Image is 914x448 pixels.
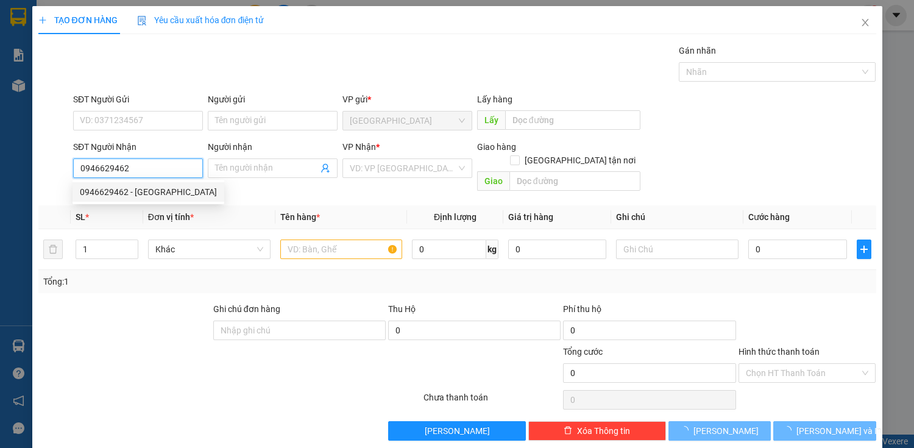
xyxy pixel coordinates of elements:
span: Cước hàng [748,212,790,222]
button: deleteXóa Thông tin [528,421,666,441]
span: environment [84,68,93,76]
span: kg [486,240,498,259]
span: [PERSON_NAME] [693,424,759,438]
span: SL [76,212,85,222]
span: loading [783,426,796,435]
span: Khác [155,240,263,258]
span: Lấy [477,110,505,130]
li: [PERSON_NAME] [6,6,177,29]
span: Giao hàng [477,142,516,152]
label: Ghi chú đơn hàng [213,304,280,314]
span: Tên hàng [280,212,320,222]
span: Đơn vị tính [148,212,194,222]
span: VP Nhận [342,142,376,152]
span: delete [564,426,572,436]
label: Gán nhãn [679,46,716,55]
span: [PERSON_NAME] [425,424,490,438]
span: Lấy hàng [477,94,512,104]
input: Dọc đường [509,171,640,191]
span: Xóa Thông tin [577,424,630,438]
button: delete [43,240,63,259]
div: 0946629462 - CẨM TÚ [73,182,224,202]
span: user-add [321,163,330,173]
th: Ghi chú [611,205,743,229]
input: Dọc đường [505,110,640,130]
span: Thu Hộ [388,304,416,314]
button: [PERSON_NAME] [388,421,526,441]
div: 0946629462 - [GEOGRAPHIC_DATA] [80,185,217,199]
button: [PERSON_NAME] [668,421,771,441]
b: Đầu lộ Phú Mỹ, H Cái Nước [84,67,160,90]
span: [GEOGRAPHIC_DATA] tận nơi [520,154,640,167]
span: [PERSON_NAME] và In [796,424,882,438]
li: VP [GEOGRAPHIC_DATA] [6,52,84,92]
input: Ghi chú đơn hàng [213,321,386,340]
span: Giá trị hàng [508,212,553,222]
span: Yêu cầu xuất hóa đơn điện tử [137,15,264,25]
span: plus [857,244,871,254]
div: VP gửi [342,93,472,106]
input: VD: Bàn, Ghế [280,240,403,259]
div: Người gửi [208,93,338,106]
button: plus [857,240,871,259]
div: SĐT Người Nhận [73,140,203,154]
div: SĐT Người Gửi [73,93,203,106]
input: Ghi Chú [616,240,739,259]
img: icon [137,16,147,26]
span: plus [38,16,47,24]
span: Sài Gòn [350,112,465,130]
span: loading [680,426,693,435]
button: [PERSON_NAME] và In [773,421,876,441]
div: Tổng: 1 [43,275,354,288]
span: TẠO ĐƠN HÀNG [38,15,118,25]
div: Phí thu hộ [563,302,735,321]
span: Định lượng [434,212,476,222]
span: close [860,18,870,27]
li: VP Cái Nước [84,52,162,65]
button: Close [848,6,882,40]
div: Chưa thanh toán [422,391,562,412]
label: Hình thức thanh toán [739,347,820,357]
span: Giao [477,171,509,191]
div: Người nhận [208,140,338,154]
input: 0 [508,240,606,259]
span: Tổng cước [563,347,603,357]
